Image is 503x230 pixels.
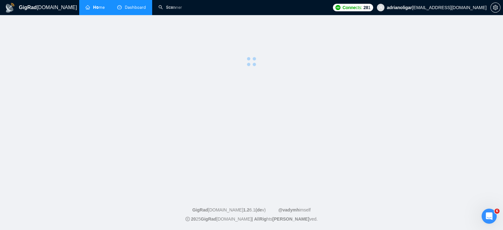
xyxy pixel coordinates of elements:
b: (de [255,207,262,212]
b: @vadymh [278,207,299,212]
span: 6 [495,209,500,214]
a: @vadymhimself [278,207,311,212]
a: setting [490,5,500,10]
a: homeHome [86,5,105,10]
iframe: Intercom live chat [482,209,497,224]
b: GigRad [192,207,208,212]
span: [EMAIL_ADDRESS][DOMAIN_NAME] [387,5,487,10]
b: Conne [342,5,356,10]
a: GigRad[DOMAIN_NAME]1.26.1(dev) [192,207,266,212]
b: adrianoligar [387,5,412,10]
b: Al [254,216,258,222]
span: 25 [DOMAIN_NAME] l hts ved. [191,216,318,222]
span: Dashboard [125,5,146,10]
b: 1.2 [243,207,249,212]
img: upwork-logo.png [335,5,340,10]
b: 20 [191,216,196,222]
span: cts: [342,5,362,10]
b: [PERSON_NAME] [273,216,309,222]
span: [DOMAIN_NAME] [19,5,77,10]
a: searchScanner [158,5,182,10]
b: | [251,216,253,222]
span: user [379,5,383,10]
img: logo [5,3,15,13]
b: 28 [363,5,368,10]
span: dashboard [117,5,122,9]
span: [DOMAIN_NAME] 6.1 v) [192,207,266,212]
span: copyright [185,217,190,221]
b: GigRad [201,216,217,222]
b: GigRad [19,5,37,10]
span: 1 [363,5,370,10]
b: Rig [259,216,267,222]
button: setting [490,3,500,13]
span: imself [278,207,311,212]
